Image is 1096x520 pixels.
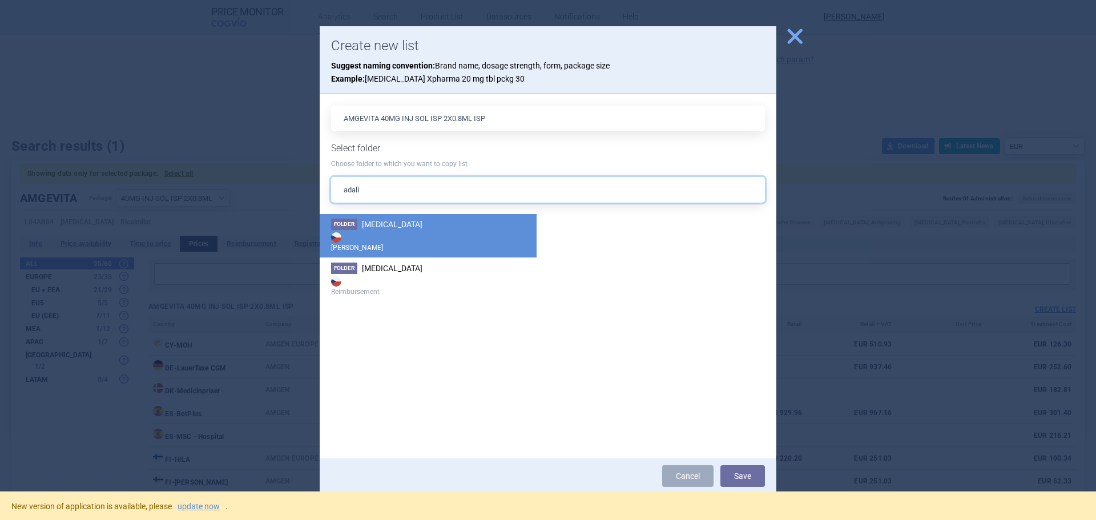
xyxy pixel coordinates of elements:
[331,177,765,203] input: Filter target folder…
[331,263,357,274] span: Folder
[331,61,435,70] strong: Suggest naming convention:
[331,38,765,54] h1: Create new list
[331,274,525,297] strong: Reimbursement
[331,219,357,230] span: Folder
[331,159,765,169] p: Choose folder to which you want to copy list
[178,502,220,510] a: update now
[720,465,765,487] button: Save
[331,59,765,85] p: Brand name, dosage strength, form, package size [MEDICAL_DATA] Xpharma 20 mg tbl pckg 30
[662,465,714,487] a: Cancel
[331,232,341,243] img: CZ
[331,106,765,131] input: List name
[331,74,365,83] strong: Example:
[362,220,422,229] span: adalimumab
[331,230,525,253] strong: [PERSON_NAME]
[362,264,422,273] span: adalimumab
[11,502,228,511] span: New version of application is available, please .
[331,143,765,154] h1: Select folder
[331,276,341,287] img: CZ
